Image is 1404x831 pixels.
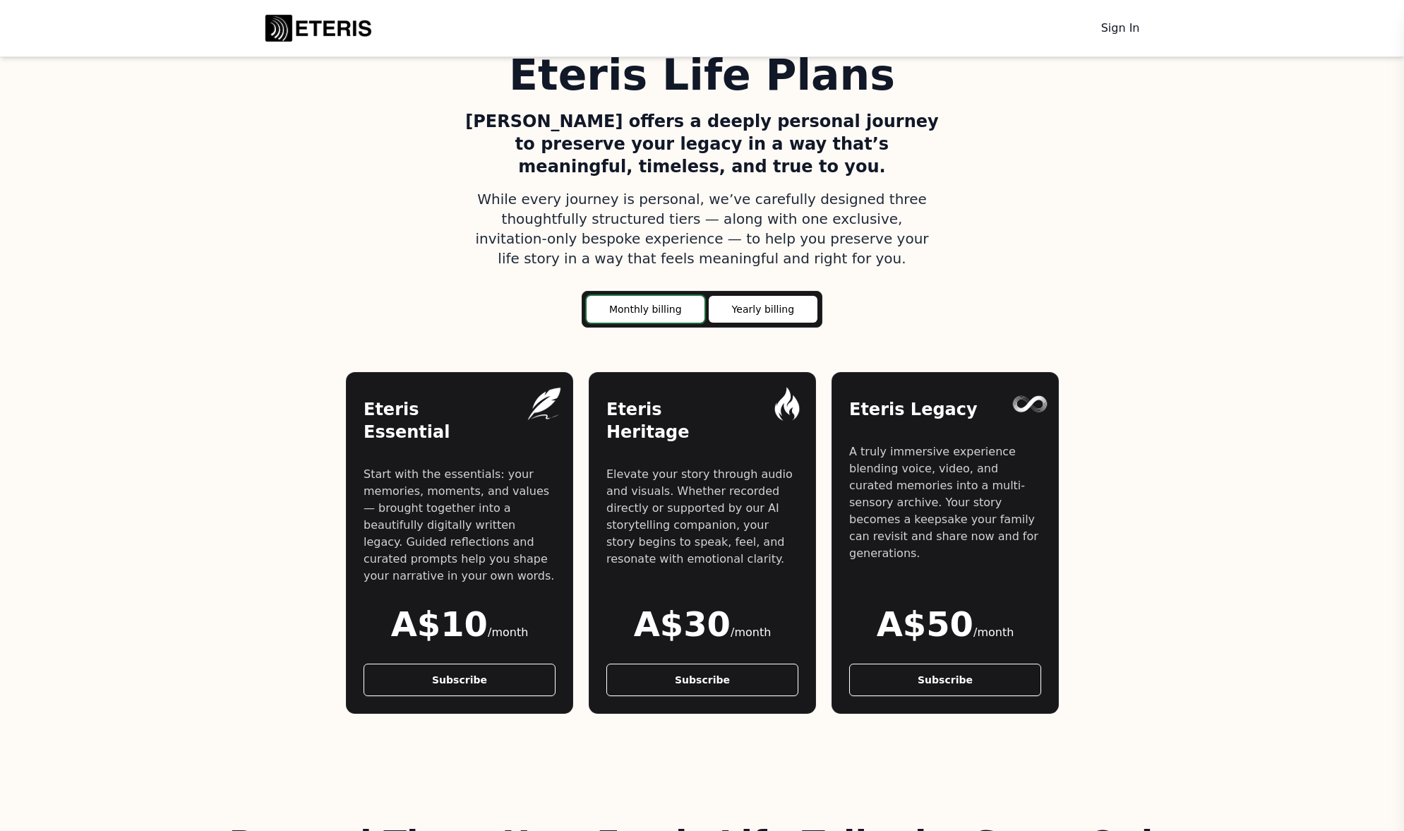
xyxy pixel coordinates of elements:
[390,604,487,644] span: A$10
[364,664,556,696] button: Subscribe
[606,398,798,443] h2: Eteris Heritage
[262,11,375,45] img: Eteris Life Logo
[876,604,973,644] span: A$50
[709,296,817,323] button: Yearly billing
[633,604,730,644] span: A$30
[731,626,771,639] span: / month
[849,664,1041,696] button: Subscribe
[1009,383,1050,424] img: Eteris Legacy avatar
[488,626,528,639] span: / month
[465,110,940,178] p: [PERSON_NAME] offers a deeply personal journey to preserve your legacy in a way that’s meaningful...
[587,296,704,323] button: Monthly billing
[767,383,808,424] img: Eteris Heritage avatar
[849,398,1041,421] h2: Eteris Legacy
[606,664,798,696] button: Subscribe
[364,466,556,585] p: Start with the essentials: your memories, moments, and values — brought together into a beautiful...
[606,466,798,568] p: Elevate your story through audio and visuals. Whether recorded directly or supported by our AI st...
[465,189,940,268] p: While every journey is personal, we’ve carefully designed three thoughtfully structured tiers — a...
[262,11,375,45] a: Eteris Logo
[364,398,556,443] h2: Eteris Essential
[973,626,1014,639] span: / month
[524,383,565,424] img: Eteris Essential avatar
[1098,17,1143,40] a: Sign In
[849,443,1041,562] p: A truly immersive experience blending voice, video, and curated memories into a multi-sensory arc...
[318,54,1086,96] h2: Eteris Life Plans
